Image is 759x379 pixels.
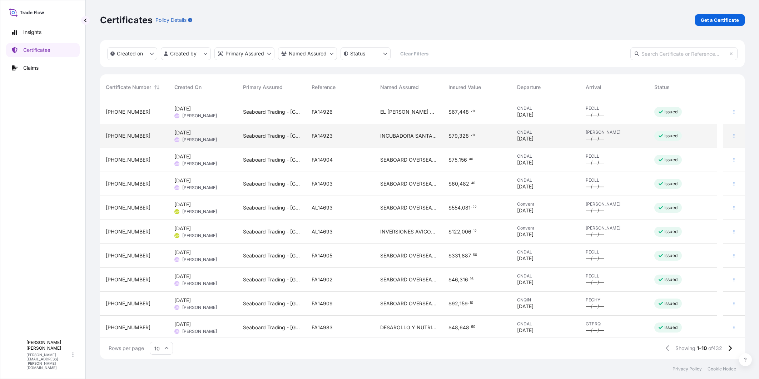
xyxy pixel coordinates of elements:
p: Privacy Policy [673,366,702,372]
span: AL14693 [312,228,333,235]
span: CNQIN [517,297,574,303]
span: Seaboard Trading - [GEOGRAPHIC_DATA] [243,228,300,235]
p: Cookie Notice [708,366,736,372]
span: [DATE] [517,255,534,262]
span: Seaboard Trading - [GEOGRAPHIC_DATA] [243,300,300,307]
span: —/—/— [586,327,604,334]
span: FA14905 [312,252,332,259]
a: Certificates [6,43,80,57]
span: JR [175,184,179,191]
span: DP [175,208,179,215]
span: 40 [469,158,473,161]
p: Get a Certificate [701,16,739,24]
span: $ [448,133,452,138]
p: Issued [664,181,678,187]
span: 92 [452,301,458,306]
span: , [457,157,459,162]
p: Issued [664,301,678,306]
span: [DATE] [174,321,191,328]
span: [DATE] [517,111,534,118]
span: . [467,158,468,161]
span: 156 [459,157,467,162]
span: , [461,205,462,210]
span: Departure [517,84,541,91]
span: $ [448,277,452,282]
span: , [458,109,459,114]
span: Seaboard Trading - [GEOGRAPHIC_DATA] [243,180,300,187]
p: Policy Details [155,16,187,24]
span: Seaboard Trading - [GEOGRAPHIC_DATA] [243,204,300,211]
span: [PERSON_NAME] [182,113,217,119]
span: [PERSON_NAME] [182,161,217,167]
span: 48 [452,325,458,330]
span: [PERSON_NAME] [182,233,217,238]
span: [PERSON_NAME] [182,257,217,262]
span: [DATE] [517,207,534,214]
span: [DATE] [517,231,534,238]
span: $ [448,109,452,114]
span: 448 [459,109,469,114]
span: [DATE] [174,225,191,232]
a: Get a Certificate [695,14,745,26]
span: DP [175,232,179,239]
span: 22 [472,206,477,208]
p: [PERSON_NAME] [PERSON_NAME] [26,340,71,351]
span: JR [175,112,179,119]
p: Issued [664,157,678,163]
span: PECHY [586,297,643,303]
span: CNDAL [517,129,574,135]
p: Created on [117,50,143,57]
span: $ [448,181,452,186]
span: Arrival [586,84,601,91]
span: 46 [452,277,458,282]
span: JR [175,160,179,167]
span: [DATE] [517,135,534,142]
span: Certificate Number [106,84,151,91]
span: 75 [452,157,457,162]
span: , [458,301,460,306]
button: distributor Filter options [214,47,274,60]
span: JR [175,136,179,143]
span: 159 [460,301,468,306]
span: —/—/— [586,207,604,214]
span: [DATE] [517,303,534,310]
span: CNDAL [517,105,574,111]
span: Convent [517,225,574,231]
p: Insights [23,29,41,36]
p: Status [350,50,365,57]
button: Sort [153,83,161,92]
span: , [460,253,462,258]
span: 60 [473,254,477,256]
span: 16 [470,278,473,280]
p: Primary Assured [225,50,264,57]
span: 67 [452,109,458,114]
span: Named Assured [380,84,419,91]
span: SEABOARD OVERSEAS [GEOGRAPHIC_DATA] S.A. [380,300,437,307]
span: JR [175,280,179,287]
span: . [471,206,472,208]
span: —/—/— [586,111,604,118]
span: PECLL [586,153,643,159]
button: Clear Filters [394,48,434,59]
p: Issued [664,109,678,115]
p: Issued [664,277,678,282]
span: JR [175,328,179,335]
span: 12 [473,230,477,232]
span: [PHONE_NUMBER] [106,252,150,259]
span: $ [448,157,452,162]
span: 081 [462,205,471,210]
span: 70 [471,110,475,113]
span: . [468,302,469,304]
span: 331 [452,253,460,258]
span: . [471,254,472,256]
span: FA14923 [312,132,333,139]
span: Seaboard Trading - [GEOGRAPHIC_DATA] [243,156,300,163]
span: CNDAL [517,249,574,255]
span: Seaboard Trading - [GEOGRAPHIC_DATA] [243,324,300,331]
span: [DATE] [174,105,191,112]
p: Issued [664,133,678,139]
span: 482 [460,181,469,186]
span: [PERSON_NAME] [182,305,217,310]
a: Insights [6,25,80,39]
span: of 432 [708,345,722,352]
